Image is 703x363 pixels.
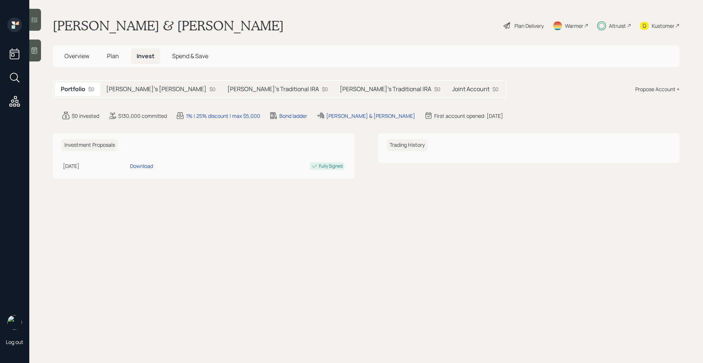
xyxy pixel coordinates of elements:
h5: Joint Account [452,86,490,93]
div: Altruist [609,22,626,30]
div: Warmer [565,22,583,30]
span: Plan [107,52,119,60]
div: Propose Account + [635,85,680,93]
div: $0 [209,85,216,93]
h5: [PERSON_NAME]'s Traditional IRA [340,86,431,93]
div: Fully Signed [319,163,343,169]
h1: [PERSON_NAME] & [PERSON_NAME] [53,18,284,34]
h5: [PERSON_NAME]'s [PERSON_NAME] [106,86,207,93]
span: Invest [137,52,155,60]
div: [DATE] [63,162,127,170]
div: $0 [492,85,499,93]
div: First account opened: [DATE] [434,112,503,120]
h6: Investment Proposals [62,139,118,151]
div: $0 invested [72,112,99,120]
div: Plan Delivery [514,22,544,30]
div: Bond ladder [279,112,307,120]
div: $130,000 committed [118,112,167,120]
div: $0 [434,85,440,93]
div: 1% | 25% discount | max $5,000 [186,112,260,120]
div: $0 [88,85,94,93]
h5: Portfolio [61,86,85,93]
div: [PERSON_NAME] & [PERSON_NAME] [326,112,415,120]
div: Kustomer [652,22,674,30]
h6: Trading History [387,139,428,151]
span: Spend & Save [172,52,208,60]
div: Log out [6,338,23,345]
div: $0 [322,85,328,93]
div: Download [130,162,153,170]
img: michael-russo-headshot.png [7,315,22,330]
h5: [PERSON_NAME]'s Traditional IRA [227,86,319,93]
span: Overview [64,52,89,60]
